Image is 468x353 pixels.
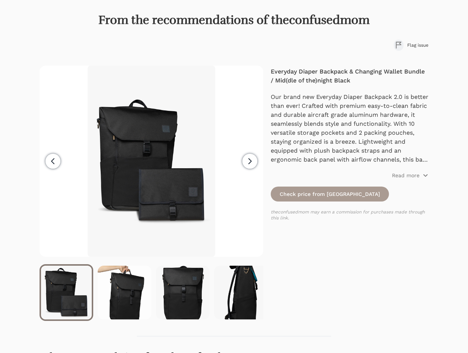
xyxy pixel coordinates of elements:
[271,209,428,221] p: theconfusedmom may earn a commission for purchases made through this link.
[271,67,428,85] h4: Everyday Diaper Backpack & Changing Wallet Bundle / Mid(dle of the)night Black
[394,40,428,51] button: Flag issue
[392,172,420,179] p: Read more
[98,266,151,319] img: Hand holding black backpack by its top handle against white background.
[271,187,389,202] a: Check price from [GEOGRAPHIC_DATA]
[88,66,215,257] img: Front view of black backpack and changing wallet. Both are closed, and show magnetic clasp and ex...
[271,93,428,164] p: Our brand new Everyday Diaper Backpack 2.0 is better than ever! Crafted with premium easy-to-clea...
[41,266,92,319] img: Front view of black backpack and changing wallet. Both are closed, and show magnetic clasp and ex...
[392,172,428,179] button: Read more
[214,266,268,319] img: Side view of black backpack showing stretchy bottle pocket, padded strap, and bronze carabiner cl...
[407,42,428,48] span: Flag issue
[40,13,428,28] h1: From the recommendations of theconfusedmom
[156,266,210,319] img: Front view of closed black backpack standing upright against a white background.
